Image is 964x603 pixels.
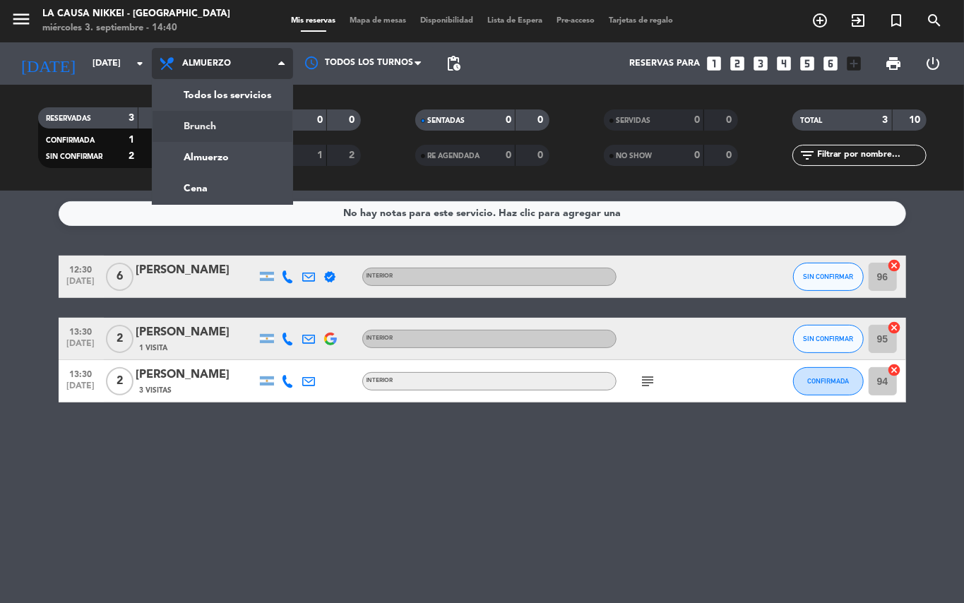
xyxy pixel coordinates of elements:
[803,335,853,342] span: SIN CONFIRMAR
[816,148,926,163] input: Filtrar por nombre...
[131,55,148,72] i: arrow_drop_down
[11,8,32,30] i: menu
[64,323,99,339] span: 13:30
[799,147,816,164] i: filter_list
[537,115,546,125] strong: 0
[807,377,849,385] span: CONFIRMADA
[602,17,680,25] span: Tarjetas de regalo
[428,153,480,160] span: RE AGENDADA
[64,365,99,381] span: 13:30
[153,142,292,173] a: Almuerzo
[106,367,133,395] span: 2
[367,378,393,383] span: INTERIOR
[694,150,700,160] strong: 0
[136,261,256,280] div: [PERSON_NAME]
[799,54,817,73] i: looks_5
[822,54,840,73] i: looks_6
[630,59,701,68] span: Reservas para
[182,59,231,68] span: Almuerzo
[64,381,99,398] span: [DATE]
[925,55,942,72] i: power_settings_new
[324,270,337,283] i: verified
[367,273,393,279] span: INTERIOR
[726,150,734,160] strong: 0
[140,342,168,354] span: 1 Visita
[11,8,32,35] button: menu
[11,48,85,79] i: [DATE]
[537,150,546,160] strong: 0
[752,54,770,73] i: looks_3
[694,115,700,125] strong: 0
[153,111,292,142] a: Brunch
[413,17,480,25] span: Disponibilidad
[106,263,133,291] span: 6
[428,117,465,124] span: SENTADAS
[888,363,902,377] i: cancel
[640,373,657,390] i: subject
[140,385,172,396] span: 3 Visitas
[47,153,103,160] span: SIN CONFIRMAR
[617,117,651,124] span: SERVIDAS
[153,80,292,111] a: Todos los servicios
[106,325,133,353] span: 2
[136,366,256,384] div: [PERSON_NAME]
[793,263,864,291] button: SIN CONFIRMAR
[803,273,853,280] span: SIN CONFIRMAR
[845,54,864,73] i: add_box
[129,113,134,123] strong: 3
[349,150,357,160] strong: 2
[617,153,653,160] span: NO SHOW
[129,151,134,161] strong: 2
[506,115,511,125] strong: 0
[64,261,99,277] span: 12:30
[706,54,724,73] i: looks_one
[129,135,134,145] strong: 1
[888,258,902,273] i: cancel
[888,321,902,335] i: cancel
[801,117,823,124] span: TOTAL
[850,12,867,29] i: exit_to_app
[793,325,864,353] button: SIN CONFIRMAR
[506,150,511,160] strong: 0
[324,333,337,345] img: google-logo.png
[729,54,747,73] i: looks_two
[64,277,99,293] span: [DATE]
[42,21,230,35] div: miércoles 3. septiembre - 14:40
[445,55,462,72] span: pending_actions
[343,17,413,25] span: Mapa de mesas
[343,205,621,222] div: No hay notas para este servicio. Haz clic para agregar una
[888,12,905,29] i: turned_in_not
[367,335,393,341] span: INTERIOR
[349,115,357,125] strong: 0
[64,339,99,355] span: [DATE]
[913,42,953,85] div: LOG OUT
[480,17,549,25] span: Lista de Espera
[47,137,95,144] span: CONFIRMADA
[136,323,256,342] div: [PERSON_NAME]
[811,12,828,29] i: add_circle_outline
[549,17,602,25] span: Pre-acceso
[909,115,923,125] strong: 10
[284,17,343,25] span: Mis reservas
[883,115,888,125] strong: 3
[793,367,864,395] button: CONFIRMADA
[317,115,323,125] strong: 0
[775,54,794,73] i: looks_4
[47,115,92,122] span: RESERVADAS
[42,7,230,21] div: La Causa Nikkei - [GEOGRAPHIC_DATA]
[885,55,902,72] span: print
[926,12,943,29] i: search
[317,150,323,160] strong: 1
[726,115,734,125] strong: 0
[153,173,292,204] a: Cena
